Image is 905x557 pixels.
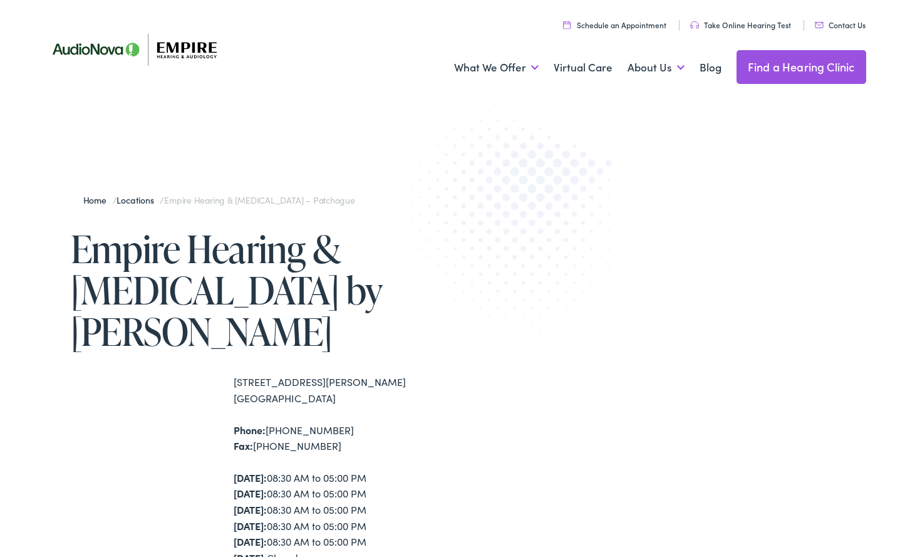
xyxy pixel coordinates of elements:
strong: Fax: [234,439,253,452]
h1: Empire Hearing & [MEDICAL_DATA] by [PERSON_NAME] [71,228,453,352]
img: utility icon [690,21,699,29]
img: utility icon [815,22,824,28]
span: / / [83,194,355,206]
strong: [DATE]: [234,534,267,548]
img: utility icon [563,21,571,29]
a: Contact Us [815,19,866,30]
a: About Us [628,44,685,91]
a: Schedule an Appointment [563,19,666,30]
a: Home [83,194,113,206]
div: [PHONE_NUMBER] [PHONE_NUMBER] [234,422,453,454]
span: Empire Hearing & [MEDICAL_DATA] – Patchogue [164,194,355,206]
strong: [DATE]: [234,502,267,516]
div: [STREET_ADDRESS][PERSON_NAME] [GEOGRAPHIC_DATA] [234,374,453,406]
strong: [DATE]: [234,471,267,484]
strong: Phone: [234,423,266,437]
strong: [DATE]: [234,486,267,500]
a: Blog [700,44,721,91]
strong: [DATE]: [234,519,267,533]
a: Locations [116,194,160,206]
a: What We Offer [454,44,539,91]
a: Virtual Care [554,44,613,91]
a: Take Online Hearing Test [690,19,791,30]
a: Find a Hearing Clinic [737,50,866,84]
